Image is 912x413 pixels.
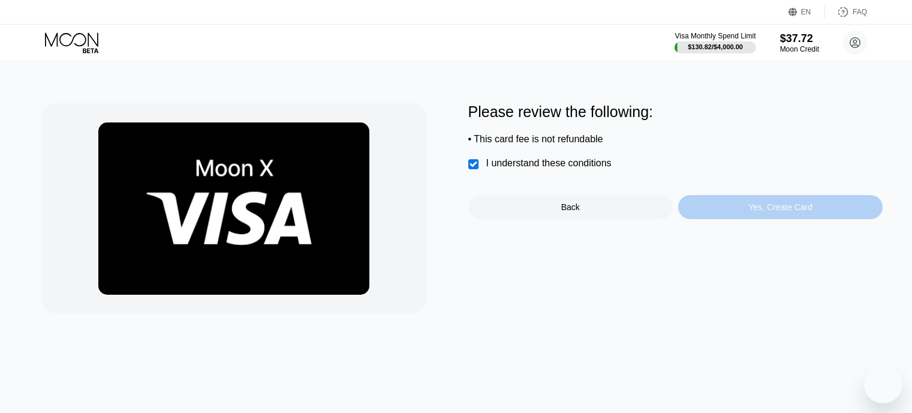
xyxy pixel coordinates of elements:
[468,103,883,121] div: Please review the following:
[748,202,812,212] div: Yes, Create Card
[864,365,902,403] iframe: Button to launch messaging window, conversation in progress
[780,32,819,53] div: $37.72Moon Credit
[486,158,612,169] div: I understand these conditions
[468,195,673,219] div: Back
[853,8,867,16] div: FAQ
[678,195,883,219] div: Yes, Create Card
[675,32,756,53] div: Visa Monthly Spend Limit$130.82/$4,000.00
[468,134,883,145] div: • This card fee is not refundable
[801,8,811,16] div: EN
[780,32,819,45] div: $37.72
[675,32,756,40] div: Visa Monthly Spend Limit
[468,158,480,170] div: 
[780,45,819,53] div: Moon Credit
[788,6,825,18] div: EN
[825,6,867,18] div: FAQ
[561,202,580,212] div: Back
[688,43,743,50] div: $130.82 / $4,000.00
